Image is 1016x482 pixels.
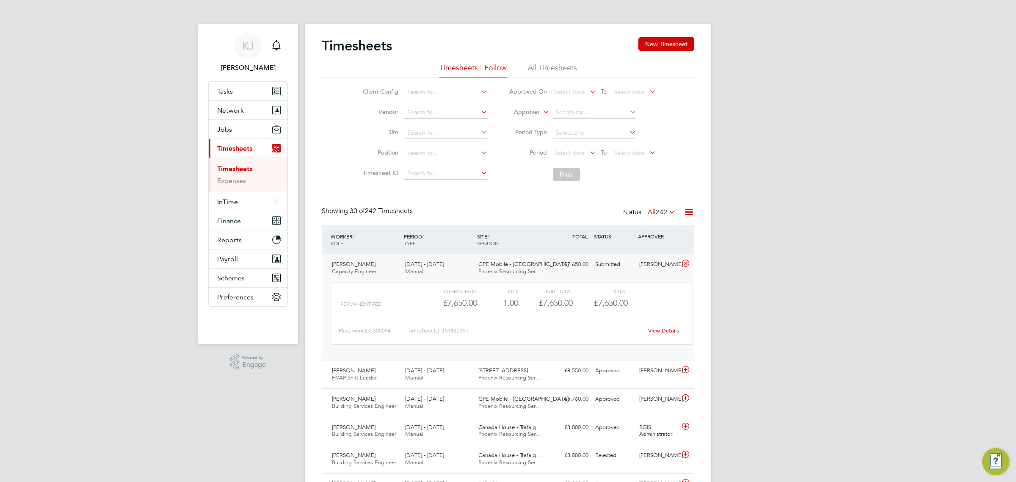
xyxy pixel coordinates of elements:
[404,147,488,159] input: Search for...
[636,449,680,463] div: [PERSON_NAME]
[332,430,396,438] span: Building Services Engineer
[209,82,287,100] a: Tasks
[402,229,475,251] div: PERIOD
[209,249,287,268] button: Payroll
[478,268,541,275] span: Phoenix Resourcing Ser…
[477,296,518,310] div: 1.00
[982,448,1009,475] button: Engage Resource Center
[478,430,541,438] span: Phoenix Resourcing Ser…
[209,288,287,306] button: Preferences
[332,459,396,466] span: Building Services Engineer
[242,354,266,361] span: Powered by
[404,240,416,247] span: TYPE
[217,87,233,95] span: Tasks
[208,32,288,73] a: KJ[PERSON_NAME]
[623,207,677,219] div: Status
[592,392,636,406] div: Approved
[518,296,573,310] div: £7,650.00
[475,229,548,251] div: SITE
[478,402,541,410] span: Phoenix Resourcing Ser…
[340,301,381,307] span: Permanent Fee
[209,120,287,139] button: Jobs
[509,128,547,136] label: Period Type
[350,207,365,215] span: 30 of
[209,101,287,119] button: Network
[405,260,444,268] span: [DATE] - [DATE]
[209,230,287,249] button: Reports
[405,374,423,381] span: Manual
[477,286,518,296] div: QTY
[422,233,424,240] span: /
[332,452,375,459] span: [PERSON_NAME]
[242,361,266,368] span: Engage
[360,169,398,177] label: Timesheet ID
[548,364,592,378] div: £8,550.00
[518,286,573,296] div: Sub Total
[217,177,246,185] a: Expenses
[487,233,489,240] span: /
[332,367,375,374] span: [PERSON_NAME]
[405,395,444,402] span: [DATE] - [DATE]
[548,421,592,435] div: £3,000.00
[404,168,488,180] input: Search for...
[331,240,343,247] span: ROLE
[322,37,392,54] h2: Timesheets
[217,274,245,282] span: Schemes
[636,392,680,406] div: [PERSON_NAME]
[329,229,402,251] div: WORKER
[350,207,413,215] span: 242 Timesheets
[332,260,375,268] span: [PERSON_NAME]
[439,63,507,78] li: Timesheets I Follow
[478,260,569,268] span: GPE Mobile - [GEOGRAPHIC_DATA]
[404,86,488,98] input: Search for...
[217,236,242,244] span: Reports
[592,449,636,463] div: Rejected
[554,88,585,96] span: Select date
[592,229,636,244] div: STATUS
[332,374,377,381] span: HVAP Shift Leader
[548,258,592,271] div: £7,650.00
[509,149,547,156] label: Period
[339,324,408,338] div: Placement ID: 305094
[208,63,288,73] span: Kyle Johnson
[405,430,423,438] span: Manual
[352,233,354,240] span: /
[636,421,680,442] div: BGIS Administrator
[572,233,588,240] span: TOTAL
[478,459,541,466] span: Phoenix Resourcing Ser…
[553,168,580,181] button: Filter
[614,149,644,157] span: Select date
[332,268,376,275] span: Capacity Engineer
[404,127,488,139] input: Search for...
[573,286,627,296] div: Total
[648,208,676,216] label: All
[208,315,288,329] a: Go to home page
[478,367,533,374] span: [STREET_ADDRESS]…
[656,208,667,216] span: 242
[217,106,244,114] span: Network
[548,392,592,406] div: £5,760.00
[405,452,444,459] span: [DATE] - [DATE]
[217,255,238,263] span: Payroll
[217,217,241,225] span: Finance
[478,424,541,431] span: Canada House - Trafalg…
[217,165,252,173] a: Timesheets
[478,374,541,381] span: Phoenix Resourcing Ser…
[360,88,398,95] label: Client Config
[594,298,628,308] span: £7,650.00
[598,147,609,158] span: To
[217,198,238,206] span: InTime
[405,367,444,374] span: [DATE] - [DATE]
[554,149,585,157] span: Select date
[648,327,679,334] a: View Details
[404,107,488,119] input: Search for...
[502,108,540,116] label: Approver
[322,207,414,216] div: Showing
[477,240,498,247] span: VENDOR
[332,395,375,402] span: [PERSON_NAME]
[242,40,254,51] span: KJ
[198,24,298,344] nav: Main navigation
[332,424,375,431] span: [PERSON_NAME]
[217,125,232,133] span: Jobs
[598,86,609,97] span: To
